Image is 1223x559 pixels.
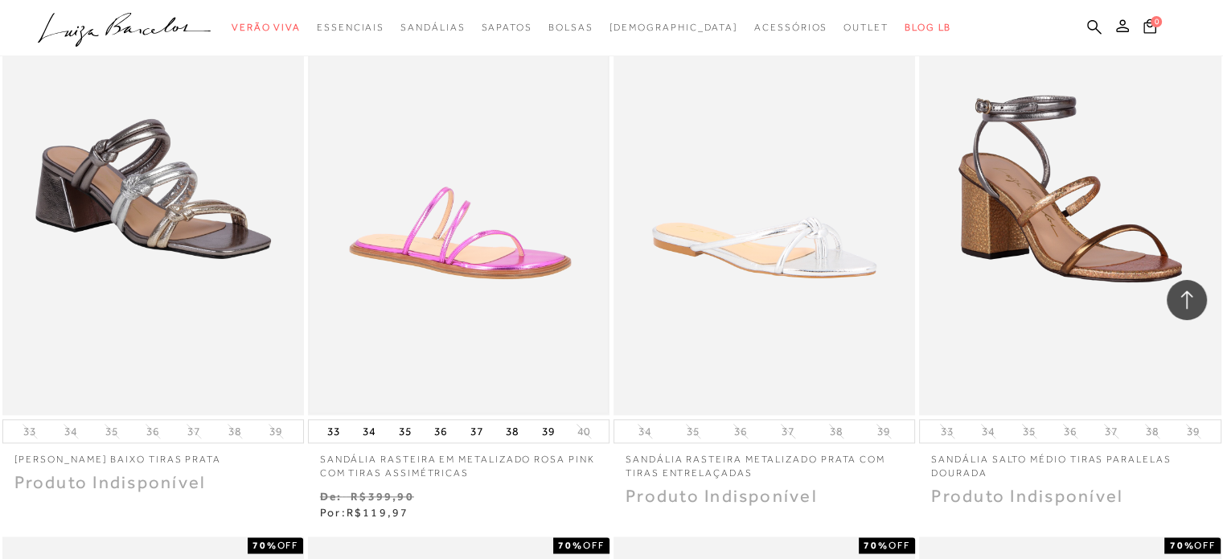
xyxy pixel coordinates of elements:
span: OFF [1194,540,1216,551]
button: 38 [1141,424,1163,439]
button: 35 [101,424,123,439]
span: OFF [277,540,298,551]
button: 36 [429,420,452,442]
button: 40 [573,424,595,439]
span: Verão Viva [232,22,301,33]
small: De: [320,490,343,503]
button: 34 [358,420,380,442]
a: Sandália salto médio tiras paralelas dourada [919,443,1221,480]
span: Produto Indisponível [626,486,818,506]
a: categoryNavScreenReaderText [754,13,827,43]
button: 35 [394,420,417,442]
button: 37 [183,424,205,439]
button: 38 [501,420,523,442]
a: categoryNavScreenReaderText [548,13,593,43]
button: 36 [142,424,164,439]
button: 38 [224,424,246,439]
span: Sandálias [400,22,465,33]
a: categoryNavScreenReaderText [400,13,465,43]
strong: 70% [252,540,277,551]
button: 39 [872,424,895,439]
button: 37 [1100,424,1122,439]
a: SANDÁLIA RASTEIRA METALIZADO PRATA COM TIRAS ENTRELAÇADAS [614,443,915,480]
button: 34 [634,424,656,439]
span: BLOG LB [905,22,951,33]
button: 0 [1139,18,1161,39]
a: noSubCategoriesText [609,13,738,43]
a: BLOG LB [905,13,951,43]
button: 33 [936,424,958,439]
span: Por: [320,506,409,519]
strong: 70% [558,540,583,551]
span: [DEMOGRAPHIC_DATA] [609,22,738,33]
button: 35 [1018,424,1040,439]
small: R$399,90 [351,490,414,503]
span: Outlet [843,22,889,33]
span: Acessórios [754,22,827,33]
button: 39 [265,424,287,439]
a: categoryNavScreenReaderText [317,13,384,43]
a: SANDÁLIA RASTEIRA EM METALIZADO ROSA PINK COM TIRAS ASSIMÉTRICAS [308,443,609,480]
span: Produto Indisponível [14,472,207,492]
span: Produto Indisponível [931,486,1123,506]
span: 0 [1151,16,1162,27]
strong: 70% [864,540,889,551]
strong: 70% [1169,540,1194,551]
span: R$119,97 [347,506,409,519]
button: 36 [729,424,752,439]
button: 37 [466,420,488,442]
a: [PERSON_NAME] BAIXO TIRAS PRATA [2,443,304,467]
button: 34 [60,424,82,439]
button: 39 [1182,424,1205,439]
a: categoryNavScreenReaderText [232,13,301,43]
span: Essenciais [317,22,384,33]
button: 37 [777,424,799,439]
a: categoryNavScreenReaderText [481,13,531,43]
button: 34 [977,424,999,439]
button: 33 [322,420,345,442]
a: categoryNavScreenReaderText [843,13,889,43]
button: 35 [682,424,704,439]
span: OFF [889,540,910,551]
button: 33 [18,424,41,439]
span: Bolsas [548,22,593,33]
button: 39 [537,420,560,442]
span: OFF [583,540,605,551]
button: 38 [825,424,847,439]
span: Sapatos [481,22,531,33]
button: 36 [1059,424,1081,439]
